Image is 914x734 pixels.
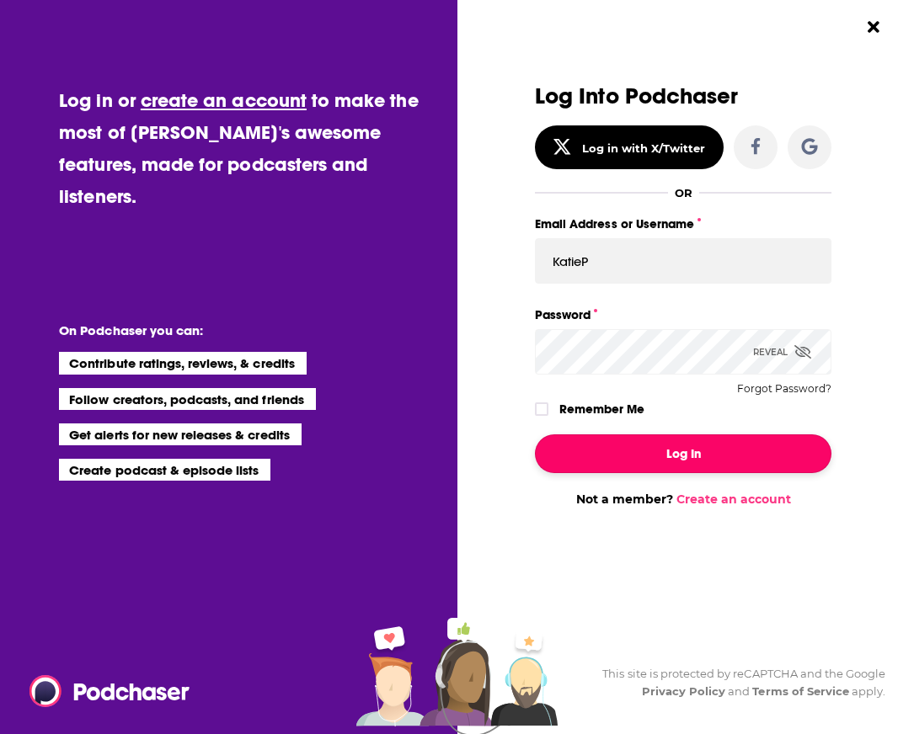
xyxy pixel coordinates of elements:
li: Create podcast & episode lists [59,459,270,481]
div: Not a member? [535,492,831,507]
div: Reveal [753,329,811,375]
img: Podchaser - Follow, Share and Rate Podcasts [29,675,191,707]
label: Password [535,304,831,326]
button: Log in with X/Twitter [535,125,724,169]
a: create an account [141,88,307,112]
label: Remember Me [559,398,644,420]
a: Terms of Service [752,684,849,698]
button: Close Button [858,11,890,43]
li: Follow creators, podcasts, and friends [59,388,316,410]
input: Email Address or Username [535,238,831,284]
div: Log in with X/Twitter [582,141,706,155]
a: Privacy Policy [642,684,726,698]
a: Podchaser - Follow, Share and Rate Podcasts [29,675,178,707]
li: Contribute ratings, reviews, & credits [59,352,307,374]
button: Log In [535,434,831,473]
label: Email Address or Username [535,213,831,235]
div: This site is protected by reCAPTCHA and the Google and apply. [589,665,885,700]
li: On Podchaser you can: [59,322,396,338]
div: OR [675,186,692,199]
a: Create an account [676,492,791,507]
h3: Log Into Podchaser [535,84,831,109]
button: Forgot Password? [737,383,831,395]
li: Get alerts for new releases & credits [59,423,301,445]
